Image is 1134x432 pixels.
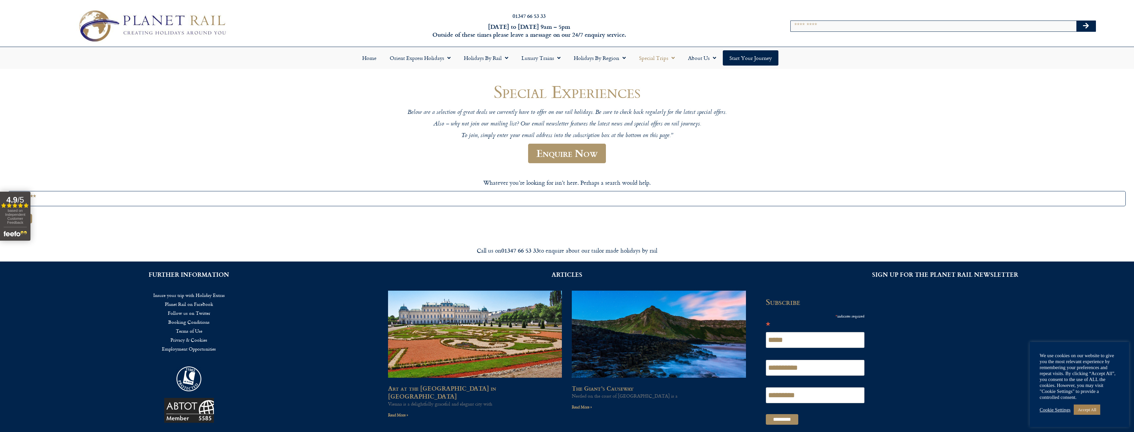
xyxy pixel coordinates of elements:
[8,178,1126,187] p: Whatever you’re looking for isn’t here. Perhaps a search would help.
[572,404,592,410] a: Read more about The Giant’s Causeway
[388,384,496,401] a: Art at the [GEOGRAPHIC_DATA] in [GEOGRAPHIC_DATA]
[515,50,567,66] a: Luxury Trains
[10,335,368,344] a: Privacy & Cookies
[572,384,633,393] a: The Giant’s Causeway
[457,50,515,66] a: Holidays by Rail
[501,246,539,255] strong: 01347 66 53 33
[1040,353,1119,400] div: We use cookies on our website to give you the most relevant experience by remembering your prefer...
[723,50,778,66] a: Start your Journey
[513,12,546,20] a: 01347 66 53 33
[383,50,457,66] a: Orient Express Holidays
[164,398,214,423] img: ABTOT Black logo 5585 (002)
[369,109,766,117] p: Below are a selection of great deals we currently have to offer on our rail holidays. Be sure to ...
[766,271,1124,277] h2: SIGN UP FOR THE PLANET RAIL NEWSLETTER
[10,300,368,309] a: Planet Rail on Facebook
[632,50,681,66] a: Special Trips
[304,23,754,38] h6: [DATE] to [DATE] 9am – 5pm Outside of these times please leave a message on our 24/7 enquiry serv...
[10,291,368,353] nav: Menu
[10,317,368,326] a: Booking Conditions
[369,82,766,101] h1: Special Experiences
[567,50,632,66] a: Holidays by Region
[681,50,723,66] a: About Us
[1074,405,1100,415] a: Accept All
[73,7,230,45] img: Planet Rail Train Holidays Logo
[388,412,408,418] a: Read more about Art at the Belvedere Palace in Vienna
[388,271,746,277] h2: ARTICLES
[10,309,368,317] a: Follow us on Twitter
[10,326,368,335] a: Terms of Use
[369,132,766,140] p: To join, simply enter your email address into the subscription box at the bottom on this page.”
[766,312,864,320] div: indicates required
[10,271,368,277] h2: FURTHER INFORMATION
[1040,407,1070,413] a: Cookie Settings
[369,120,766,128] p: Also – why not join our mailing list? Our email newsletter features the latest news and special o...
[176,366,201,391] img: atol_logo-1
[10,291,368,300] a: Insure your trip with Holiday Extras
[3,50,1131,66] nav: Menu
[388,400,562,407] p: Vienna is a delightfully graceful and elegant city with
[528,144,606,163] a: Enquire Now
[356,50,383,66] a: Home
[1076,21,1096,31] button: Search
[382,247,753,254] div: Call us on to enquire about our tailor made holidays by rail
[10,344,368,353] a: Employment Opportunities
[572,392,746,399] p: Nestled on the coast of [GEOGRAPHIC_DATA] is a
[766,297,868,307] h2: Subscribe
